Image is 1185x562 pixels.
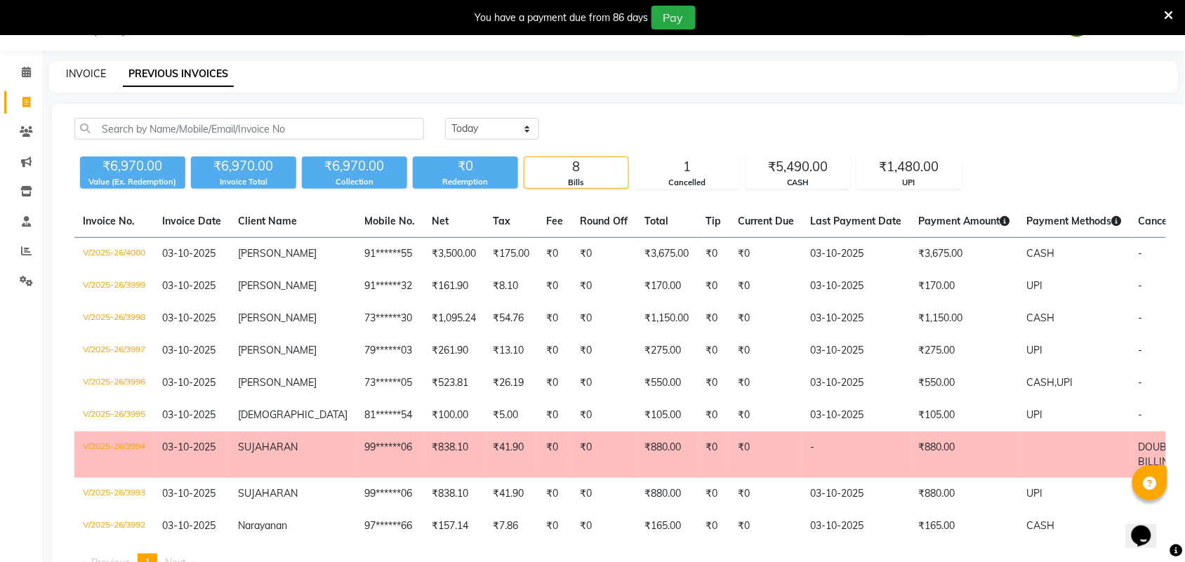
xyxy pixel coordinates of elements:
[857,177,961,189] div: UPI
[802,302,911,335] td: 03-10-2025
[538,238,571,271] td: ₹0
[571,302,636,335] td: ₹0
[729,431,802,478] td: ₹0
[729,367,802,399] td: ₹0
[80,176,185,188] div: Value (Ex. Redemption)
[162,312,216,324] span: 03-10-2025
[191,156,296,176] div: ₹6,970.00
[484,335,538,367] td: ₹13.10
[238,279,317,292] span: [PERSON_NAME]
[162,408,216,421] span: 03-10-2025
[484,431,538,478] td: ₹41.90
[802,399,911,431] td: 03-10-2025
[571,478,636,510] td: ₹0
[538,431,571,478] td: ₹0
[66,67,106,80] a: INVOICE
[484,238,538,271] td: ₹175.00
[802,431,911,478] td: -
[911,510,1019,542] td: ₹165.00
[74,302,154,335] td: V/2025-26/3998
[475,11,649,25] div: You have a payment due from 86 days
[538,399,571,431] td: ₹0
[484,399,538,431] td: ₹5.00
[238,441,298,453] span: SUJAHARAN
[423,302,484,335] td: ₹1,095.24
[1139,408,1143,421] span: -
[538,302,571,335] td: ₹0
[484,478,538,510] td: ₹41.90
[238,247,317,260] span: [PERSON_NAME]
[857,157,961,177] div: ₹1,480.00
[162,215,221,227] span: Invoice Date
[802,478,911,510] td: 03-10-2025
[238,408,347,421] span: [DEMOGRAPHIC_DATA]
[636,367,697,399] td: ₹550.00
[911,478,1019,510] td: ₹880.00
[538,335,571,367] td: ₹0
[238,215,297,227] span: Client Name
[238,519,287,532] span: Narayanan
[911,238,1019,271] td: ₹3,675.00
[1027,344,1043,356] span: UPI
[802,510,911,542] td: 03-10-2025
[423,478,484,510] td: ₹838.10
[1027,487,1043,500] span: UPI
[911,335,1019,367] td: ₹275.00
[74,270,154,302] td: V/2025-26/3999
[162,344,216,356] span: 03-10-2025
[697,238,729,271] td: ₹0
[162,441,216,453] span: 03-10-2025
[636,478,697,510] td: ₹880.00
[432,215,449,227] span: Net
[729,510,802,542] td: ₹0
[162,376,216,389] span: 03-10-2025
[635,177,739,189] div: Cancelled
[571,431,636,478] td: ₹0
[484,510,538,542] td: ₹7.86
[571,270,636,302] td: ₹0
[423,431,484,478] td: ₹838.10
[1139,376,1143,389] span: -
[729,335,802,367] td: ₹0
[1139,344,1143,356] span: -
[162,519,216,532] span: 03-10-2025
[423,335,484,367] td: ₹261.90
[911,399,1019,431] td: ₹105.00
[697,367,729,399] td: ₹0
[644,215,668,227] span: Total
[697,270,729,302] td: ₹0
[538,478,571,510] td: ₹0
[697,510,729,542] td: ₹0
[162,247,216,260] span: 03-10-2025
[413,156,518,176] div: ₹0
[238,312,317,324] span: [PERSON_NAME]
[580,215,628,227] span: Round Off
[706,215,721,227] span: Tip
[1139,312,1143,324] span: -
[538,367,571,399] td: ₹0
[74,510,154,542] td: V/2025-26/3992
[729,238,802,271] td: ₹0
[636,510,697,542] td: ₹165.00
[191,176,296,188] div: Invoice Total
[802,238,911,271] td: 03-10-2025
[538,510,571,542] td: ₹0
[74,478,154,510] td: V/2025-26/3993
[729,399,802,431] td: ₹0
[74,238,154,271] td: V/2025-26/4000
[697,431,729,478] td: ₹0
[636,335,697,367] td: ₹275.00
[911,270,1019,302] td: ₹170.00
[729,478,802,510] td: ₹0
[571,510,636,542] td: ₹0
[74,399,154,431] td: V/2025-26/3995
[636,431,697,478] td: ₹880.00
[1139,441,1179,468] span: DOUBLE BILLING
[697,478,729,510] td: ₹0
[1139,279,1143,292] span: -
[1027,408,1043,421] span: UPI
[697,335,729,367] td: ₹0
[729,302,802,335] td: ₹0
[524,157,628,177] div: 8
[1057,376,1073,389] span: UPI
